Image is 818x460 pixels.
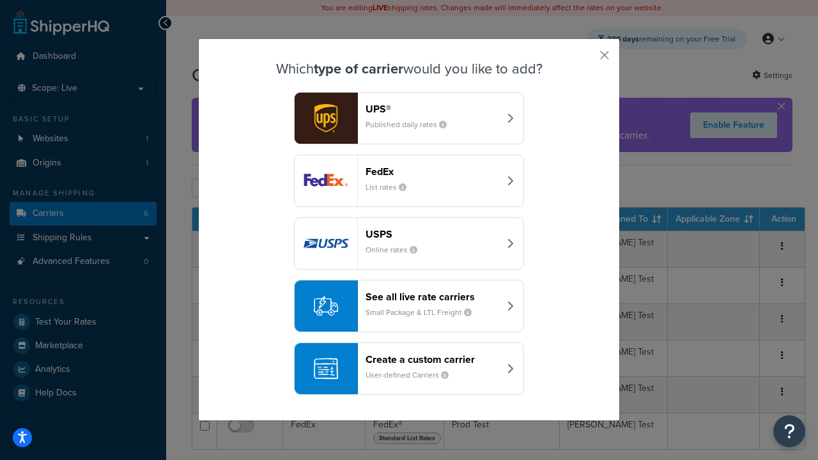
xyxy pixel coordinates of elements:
[294,92,524,144] button: ups logoUPS®Published daily rates
[294,217,524,270] button: usps logoUSPSOnline rates
[366,369,459,381] small: User-defined Carriers
[366,353,499,365] header: Create a custom carrier
[366,119,457,130] small: Published daily rates
[294,342,524,395] button: Create a custom carrierUser-defined Carriers
[366,165,499,178] header: FedEx
[295,218,357,269] img: usps logo
[314,58,403,79] strong: type of carrier
[294,280,524,332] button: See all live rate carriersSmall Package & LTL Freight
[366,307,482,318] small: Small Package & LTL Freight
[366,244,428,256] small: Online rates
[314,356,338,381] img: icon-carrier-custom-c93b8a24.svg
[295,155,357,206] img: fedEx logo
[366,103,499,115] header: UPS®
[366,181,417,193] small: List rates
[295,93,357,144] img: ups logo
[366,228,499,240] header: USPS
[294,155,524,207] button: fedEx logoFedExList rates
[231,61,587,77] h3: Which would you like to add?
[314,294,338,318] img: icon-carrier-liverate-becf4550.svg
[366,291,499,303] header: See all live rate carriers
[773,415,805,447] button: Open Resource Center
